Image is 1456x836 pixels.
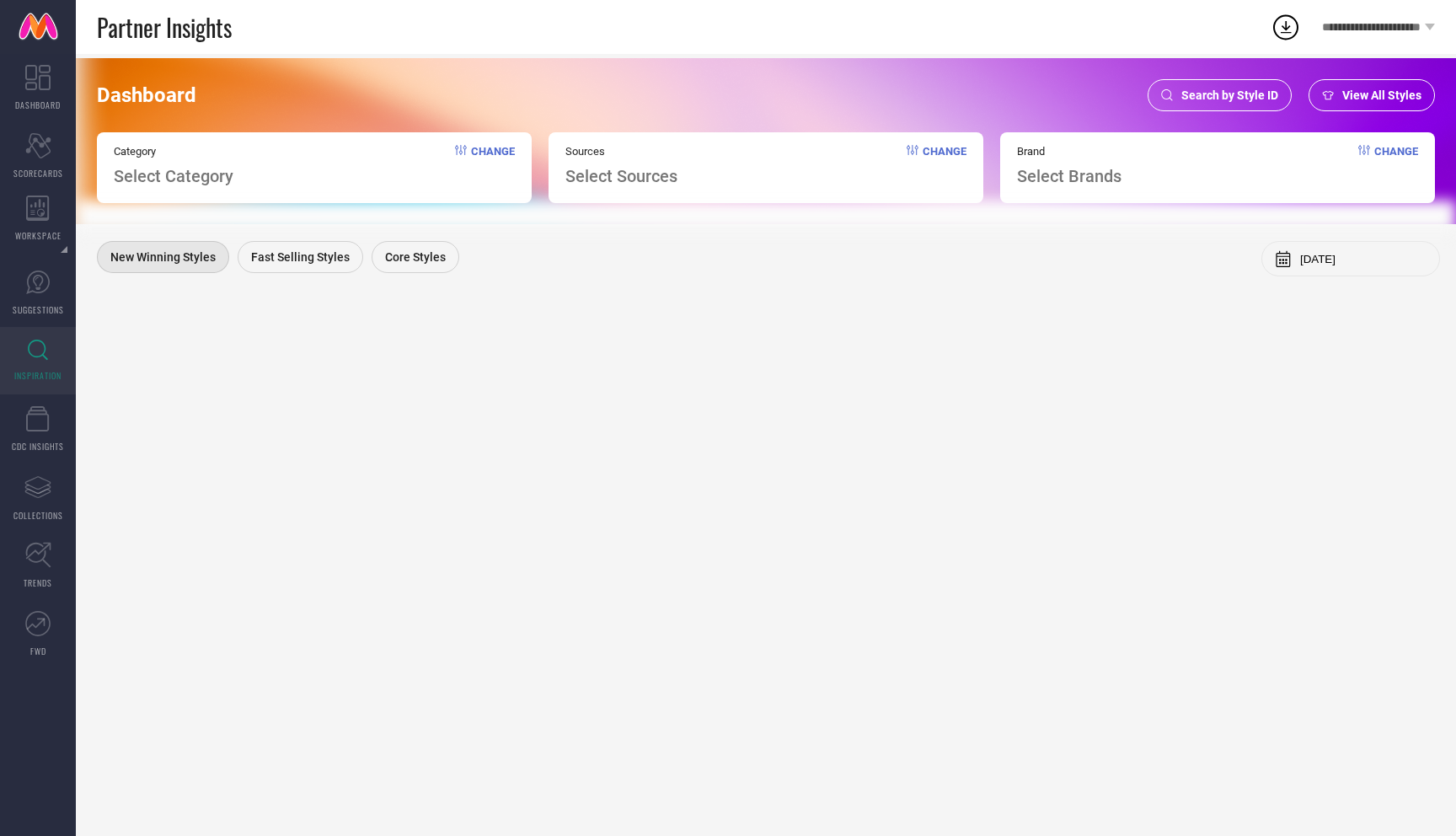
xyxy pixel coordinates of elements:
span: Fast Selling Styles [251,250,350,264]
span: FWD [30,645,46,657]
span: Change [1374,145,1418,186]
span: SCORECARDS [13,167,63,180]
input: Select month [1300,253,1427,265]
span: View All Styles [1342,88,1421,102]
div: Open download list [1271,12,1301,42]
span: Sources [565,145,677,158]
span: SUGGESTIONS [13,303,64,316]
span: New Winning Styles [110,250,216,264]
span: Change [471,145,515,186]
span: DASHBOARD [15,99,61,111]
span: Dashboard [97,83,196,107]
span: Brand [1017,145,1121,158]
span: Core Styles [385,250,446,264]
span: Search by Style ID [1181,88,1278,102]
span: Select Sources [565,166,677,186]
span: COLLECTIONS [13,509,63,522]
span: INSPIRATION [14,369,62,382]
span: Select Brands [1017,166,1121,186]
span: Category [114,145,233,158]
span: Select Category [114,166,233,186]
span: TRENDS [24,576,52,589]
span: WORKSPACE [15,229,62,242]
span: Partner Insights [97,10,232,45]
span: Change [923,145,966,186]
span: CDC INSIGHTS [12,440,64,453]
